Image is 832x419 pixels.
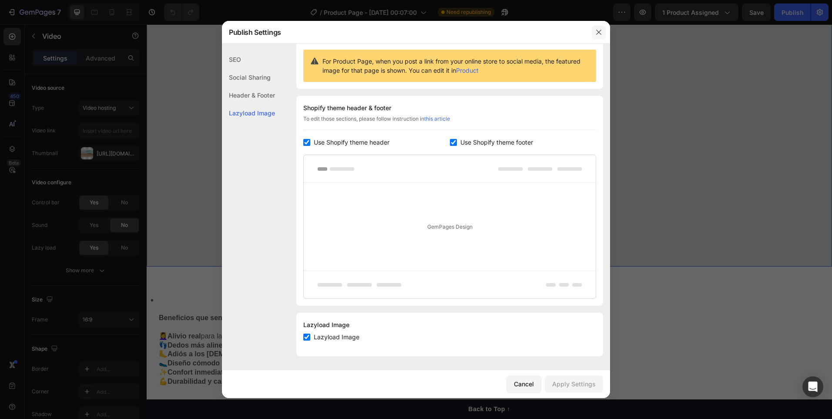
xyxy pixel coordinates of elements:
[552,379,596,389] div: Apply Settings
[12,353,416,362] p: 💪 , para que te acompañen durante mucho tiempo.
[424,115,450,122] a: this article
[314,332,359,342] span: Lazyload Image
[514,379,534,389] div: Cancel
[21,344,81,351] strong: Confort inmediato
[21,308,54,315] strong: Alivio real
[222,21,587,44] div: Publish Settings
[21,335,108,342] strong: Diseño cómodo y discreto
[802,376,823,397] div: Open Intercom Messenger
[507,375,541,393] button: Cancel
[222,51,275,68] div: SEO
[322,57,589,75] span: For Product Page, when you post a link from your online store to social media, the featured image...
[12,317,416,326] p: 👣 y en su lugar, gracias a su tecnología de separación suave y efectiva.
[303,103,596,113] div: Shopify theme header & footer
[222,104,275,122] div: Lazyload Image
[12,344,416,353] p: ✨ , como si tus pies respiraran después de un largo día.
[12,307,416,317] p: 💆‍♀️ para las molestias en la planta del pie y los dedos.
[21,353,91,361] strong: Durabilidad y calidad
[460,137,533,148] span: Use Shopify theme footer
[545,375,603,393] button: Apply Settings
[314,137,389,148] span: Use Shopify theme header
[303,320,596,330] div: Lazyload Image
[456,67,479,74] a: Product
[12,290,161,297] strong: Beneficios que sentirás desde el primer uso:
[304,183,596,270] div: GemPages Design
[222,68,275,86] div: Social Sharing
[12,325,416,335] p: 🦶 , con un soporte que reduce la presión donde más lo necesitas.
[222,86,275,104] div: Header & Footer
[12,335,416,344] p: 🥿 , perfecto para usar a diario con cualquier tipo [PERSON_NAME].
[322,380,363,389] div: Back to Top ↑
[21,317,92,324] strong: Dedos más alineados
[21,326,220,333] strong: Adiós a los [DEMOGRAPHIC_DATA] y a la [MEDICAL_DATA]
[303,115,596,130] div: To edit those sections, please follow instruction in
